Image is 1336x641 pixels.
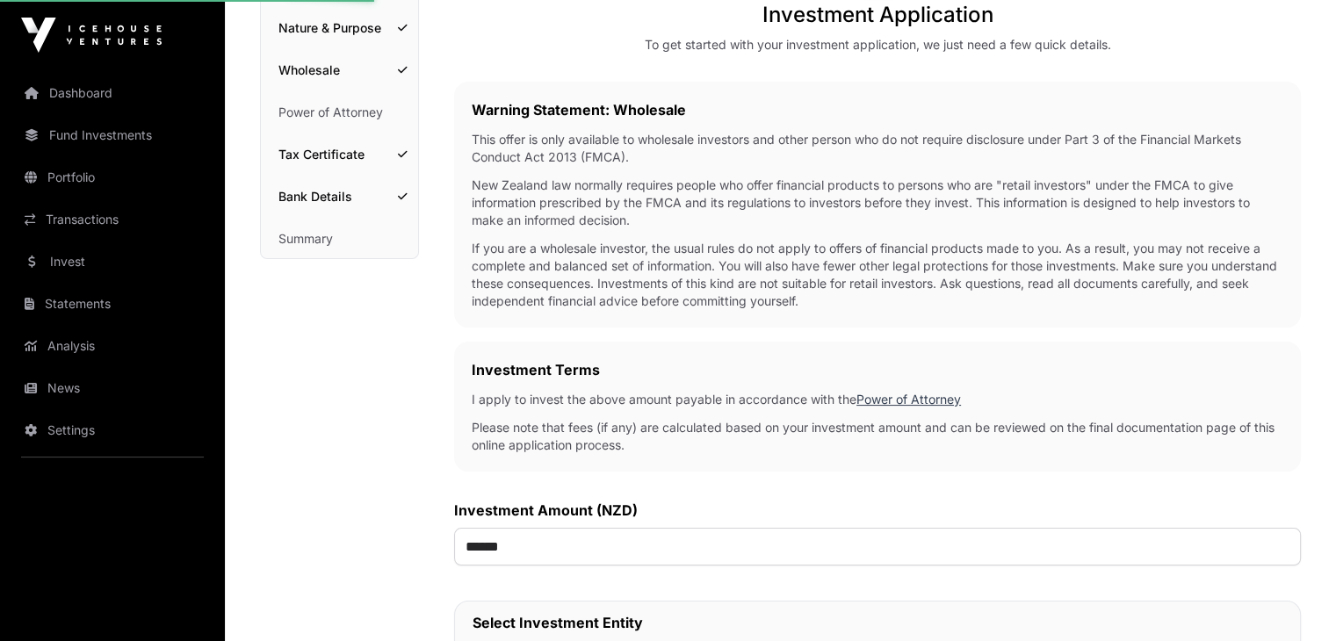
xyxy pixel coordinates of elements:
p: This offer is only available to wholesale investors and other person who do not require disclosur... [472,131,1283,166]
p: I apply to invest the above amount payable in accordance with the [472,391,1283,408]
h2: Warning Statement: Wholesale [472,99,1283,120]
a: Portfolio [14,158,211,197]
p: If you are a wholesale investor, the usual rules do not apply to offers of financial products mad... [472,240,1283,310]
div: To get started with your investment application, we just need a few quick details. [645,36,1111,54]
a: Nature & Purpose [261,9,418,47]
a: Dashboard [14,74,211,112]
a: Transactions [14,200,211,239]
a: Tax Certificate [261,135,418,174]
h2: Select Investment Entity [473,612,1282,633]
a: Bank Details [261,177,418,216]
p: Please note that fees (if any) are calculated based on your investment amount and can be reviewed... [472,419,1283,454]
p: New Zealand law normally requires people who offer financial products to persons who are "retail ... [472,176,1283,229]
h1: Investment Application [762,1,993,29]
a: Power of Attorney [261,93,418,132]
h2: Investment Terms [472,359,1283,380]
img: Icehouse Ventures Logo [21,18,162,53]
a: Analysis [14,327,211,365]
a: Power of Attorney [856,392,961,407]
a: Invest [14,242,211,281]
label: Investment Amount (NZD) [454,500,1301,521]
a: Settings [14,411,211,450]
a: Fund Investments [14,116,211,155]
a: News [14,369,211,407]
iframe: Chat Widget [1248,557,1336,641]
a: Statements [14,284,211,323]
a: Summary [261,220,418,258]
a: Wholesale [261,51,418,90]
